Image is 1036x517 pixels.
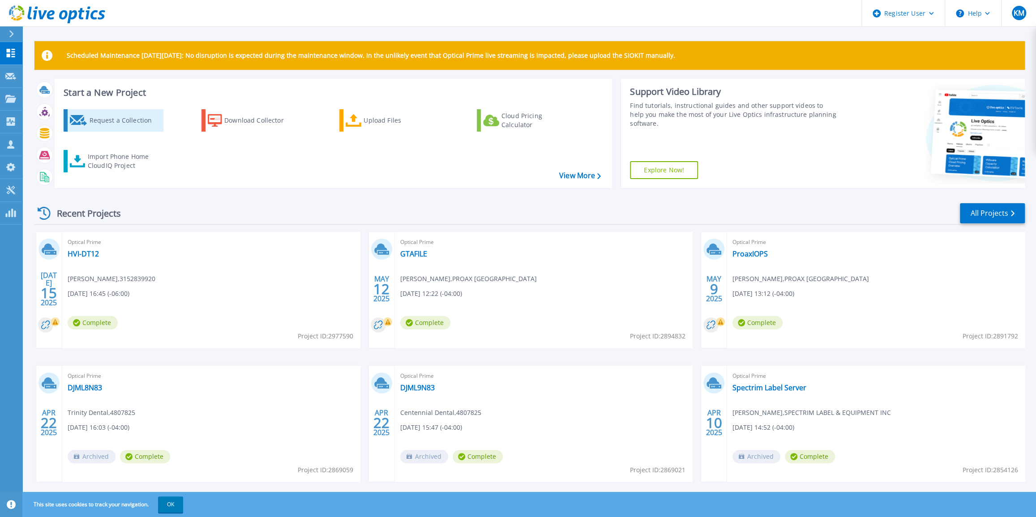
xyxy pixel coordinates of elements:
[630,465,685,475] span: Project ID: 2869021
[400,371,687,381] span: Optical Prime
[630,161,698,179] a: Explore Now!
[224,111,296,129] div: Download Collector
[710,285,718,293] span: 9
[400,274,537,284] span: [PERSON_NAME] , PROAX [GEOGRAPHIC_DATA]
[339,109,439,132] a: Upload Files
[68,383,102,392] a: DJML8N83
[630,331,685,341] span: Project ID: 2894832
[453,450,503,463] span: Complete
[34,202,133,224] div: Recent Projects
[960,203,1025,223] a: All Projects
[68,289,129,299] span: [DATE] 16:45 (-06:00)
[68,237,355,247] span: Optical Prime
[373,419,390,427] span: 22
[732,316,783,329] span: Complete
[298,465,353,475] span: Project ID: 2869059
[630,86,838,98] div: Support Video Library
[298,331,353,341] span: Project ID: 2977590
[41,419,57,427] span: 22
[963,331,1018,341] span: Project ID: 2891792
[706,273,723,305] div: MAY 2025
[785,450,835,463] span: Complete
[706,406,723,439] div: APR 2025
[400,237,687,247] span: Optical Prime
[400,249,427,258] a: GTAFILE
[373,273,390,305] div: MAY 2025
[68,371,355,381] span: Optical Prime
[68,274,155,284] span: [PERSON_NAME] , 3152839920
[400,450,448,463] span: Archived
[64,109,163,132] a: Request a Collection
[400,408,481,418] span: Centennial Dental , 4807825
[373,285,390,293] span: 12
[68,249,99,258] a: HVI-DT12
[400,383,435,392] a: DJML9N83
[68,408,135,418] span: Trinity Dental , 4807825
[1013,9,1024,17] span: KM
[41,289,57,297] span: 15
[400,316,450,329] span: Complete
[732,408,891,418] span: [PERSON_NAME] , SPECTRIM LABEL & EQUIPMENT INC
[88,152,158,170] div: Import Phone Home CloudIQ Project
[732,289,794,299] span: [DATE] 13:12 (-04:00)
[68,450,116,463] span: Archived
[201,109,301,132] a: Download Collector
[158,496,183,513] button: OK
[477,109,577,132] a: Cloud Pricing Calculator
[501,111,573,129] div: Cloud Pricing Calculator
[68,316,118,329] span: Complete
[732,371,1019,381] span: Optical Prime
[40,273,57,305] div: [DATE] 2025
[963,465,1018,475] span: Project ID: 2854126
[67,52,675,59] p: Scheduled Maintenance [DATE][DATE]: No disruption is expected during the maintenance window. In t...
[120,450,170,463] span: Complete
[732,450,780,463] span: Archived
[559,171,601,180] a: View More
[732,249,768,258] a: ProaxIOPS
[25,496,183,513] span: This site uses cookies to track your navigation.
[40,406,57,439] div: APR 2025
[89,111,161,129] div: Request a Collection
[64,88,600,98] h3: Start a New Project
[732,237,1019,247] span: Optical Prime
[400,423,462,432] span: [DATE] 15:47 (-04:00)
[732,423,794,432] span: [DATE] 14:52 (-04:00)
[68,423,129,432] span: [DATE] 16:03 (-04:00)
[706,419,722,427] span: 10
[732,274,869,284] span: [PERSON_NAME] , PROAX [GEOGRAPHIC_DATA]
[373,406,390,439] div: APR 2025
[400,289,462,299] span: [DATE] 12:22 (-04:00)
[630,101,838,128] div: Find tutorials, instructional guides and other support videos to help you make the most of your L...
[364,111,435,129] div: Upload Files
[732,383,806,392] a: Spectrim Label Server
